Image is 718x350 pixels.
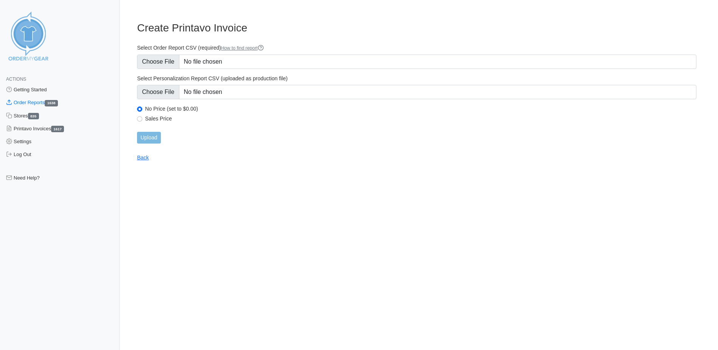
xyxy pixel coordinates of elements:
[137,155,149,161] a: Back
[51,126,64,132] span: 1617
[6,77,26,82] span: Actions
[137,44,696,52] label: Select Order Report CSV (required)
[145,115,696,122] label: Sales Price
[145,105,696,112] label: No Price (set to $0.00)
[45,100,58,106] span: 1638
[137,75,696,82] label: Select Personalization Report CSV (uploaded as production file)
[137,22,696,34] h3: Create Printavo Invoice
[221,45,264,51] a: How to find report
[137,132,160,144] input: Upload
[28,113,39,119] span: 835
